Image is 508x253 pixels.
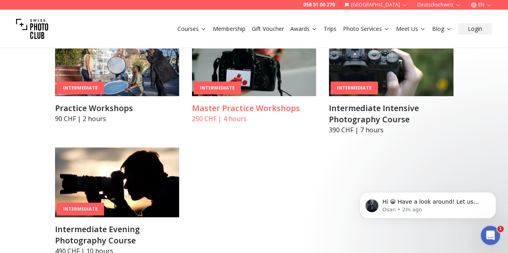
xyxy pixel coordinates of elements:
a: Awards [290,25,317,33]
div: Intermediate [57,81,104,95]
button: Courses [174,23,210,34]
img: Swiss photo club [16,13,48,45]
a: 058 51 00 270 [303,2,335,8]
a: Membership [213,25,245,33]
img: Master Practice Workshops [192,26,316,96]
a: Courses [177,25,206,33]
img: Intermediate Evening Photography Course [55,148,179,217]
a: Intermediate Intensive Photography CourseIntermediateIntermediate Intensive Photography Course390... [329,26,453,135]
div: Intermediate [331,81,378,95]
h3: Intermediate Evening Photography Course [55,224,179,246]
img: Practice Workshops [55,26,179,96]
button: Gift Voucher [249,23,287,34]
button: Blog [429,23,455,34]
button: Trips [320,23,340,34]
h3: Master Practice Workshops [192,103,316,114]
a: Master Practice WorkshopsIntermediateMaster Practice Workshops250 CHF | 4 hours [192,26,316,123]
p: 90 CHF | 2 hours [55,114,179,123]
p: 390 CHF | 7 hours [329,125,453,135]
button: Meet Us [393,23,429,34]
iframe: Intercom notifications message [347,175,508,231]
h3: Practice Workshops [55,103,179,114]
p: 250 CHF | 4 hours [192,114,316,123]
button: Photo Services [340,23,393,34]
img: Intermediate Intensive Photography Course [329,26,453,96]
a: Photo Services [343,25,390,33]
button: Membership [210,23,249,34]
a: Gift Voucher [252,25,284,33]
a: Blog [432,25,452,33]
span: 1 [497,226,504,232]
a: Trips [324,25,337,33]
div: Intermediate [57,202,104,216]
h3: Intermediate Intensive Photography Course [329,103,453,125]
a: Meet Us [396,25,426,33]
a: Practice WorkshopsIntermediatePractice Workshops90 CHF | 2 hours [55,26,179,123]
button: Awards [287,23,320,34]
div: Intermediate [194,81,241,95]
button: Login [458,23,492,34]
iframe: Intercom live chat [481,226,500,245]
